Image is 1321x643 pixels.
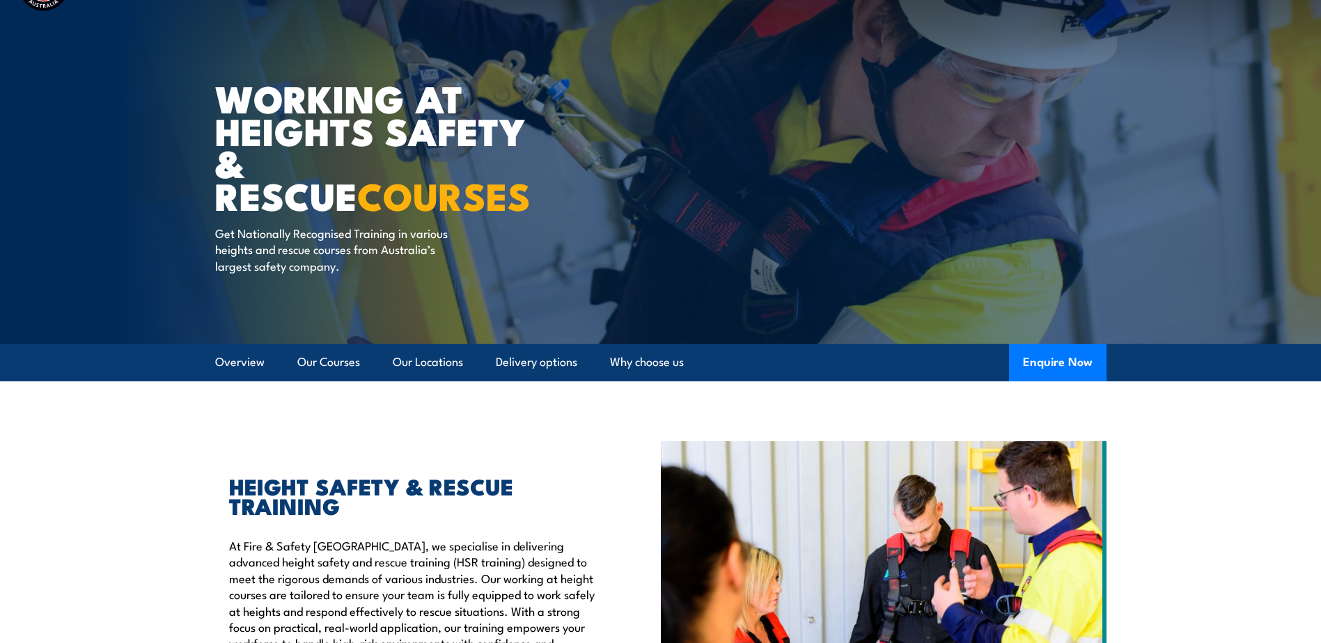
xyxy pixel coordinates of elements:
[357,166,531,223] strong: COURSES
[1009,344,1107,381] button: Enquire Now
[215,225,469,273] p: Get Nationally Recognised Training in various heights and rescue courses from Australia’s largest...
[393,344,463,381] a: Our Locations
[610,344,684,381] a: Why choose us
[215,81,559,212] h1: WORKING AT HEIGHTS SAFETY & RESCUE
[229,476,597,515] h2: HEIGHT SAFETY & RESCUE TRAINING
[215,344,265,381] a: Overview
[297,344,360,381] a: Our Courses
[496,344,577,381] a: Delivery options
